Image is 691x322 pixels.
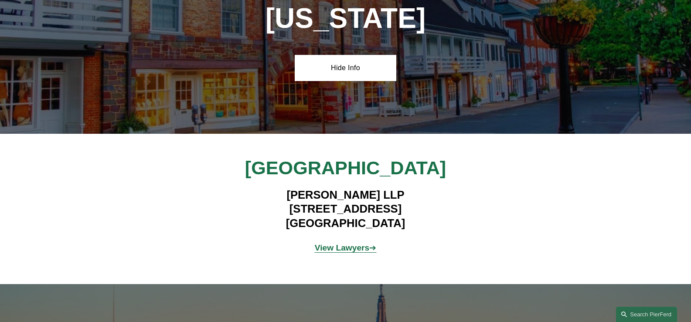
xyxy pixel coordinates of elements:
a: View Lawyers➔ [315,243,377,252]
strong: View Lawyers [315,243,370,252]
span: [GEOGRAPHIC_DATA] [245,157,446,178]
h1: [US_STATE] [218,3,473,34]
a: Hide Info [295,55,396,81]
a: Search this site [616,307,677,322]
span: ➔ [315,243,377,252]
h4: [PERSON_NAME] LLP [STREET_ADDRESS] [GEOGRAPHIC_DATA] [218,188,473,230]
